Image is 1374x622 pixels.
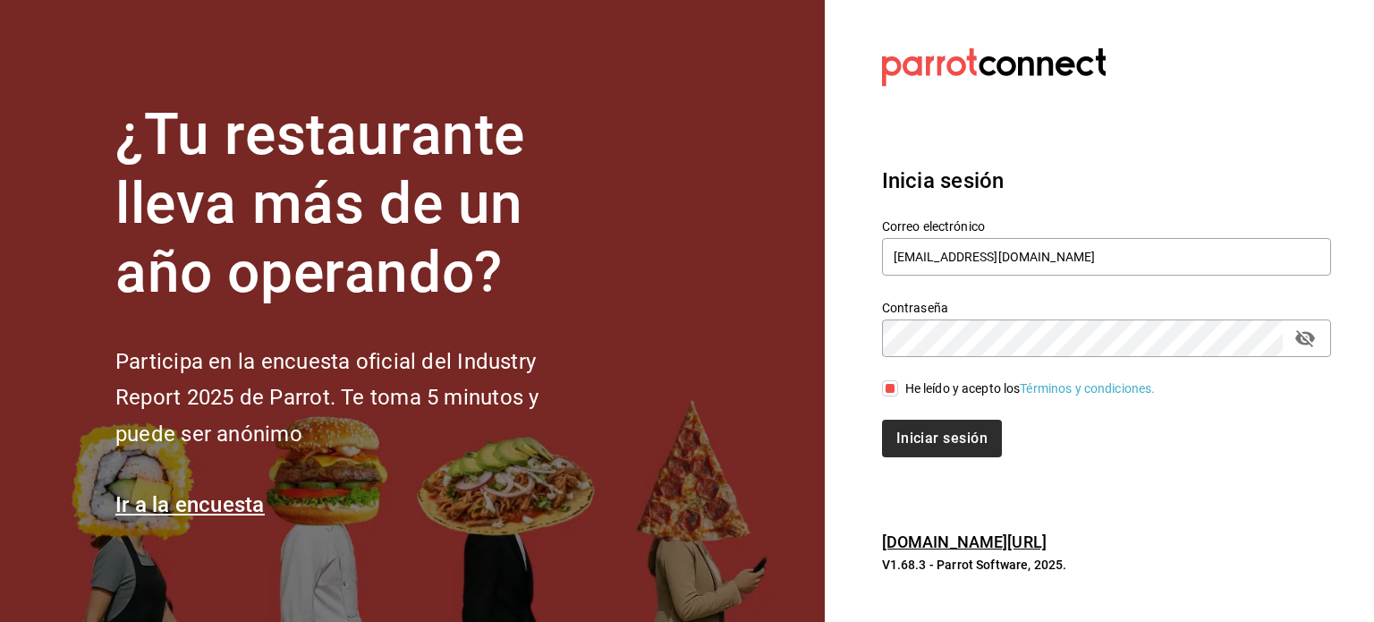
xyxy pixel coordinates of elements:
[882,165,1331,197] h3: Inicia sesión
[882,220,1331,233] label: Correo electrónico
[1290,323,1320,354] button: passwordField
[115,492,265,517] a: Ir a la encuesta
[882,556,1331,574] p: V1.68.3 - Parrot Software, 2025.
[882,238,1331,276] input: Ingresa tu correo electrónico
[882,533,1047,551] a: [DOMAIN_NAME][URL]
[115,344,598,453] h2: Participa en la encuesta oficial del Industry Report 2025 de Parrot. Te toma 5 minutos y puede se...
[115,101,598,307] h1: ¿Tu restaurante lleva más de un año operando?
[905,379,1156,398] div: He leído y acepto los
[882,302,1331,314] label: Contraseña
[882,420,1002,457] button: Iniciar sesión
[1020,381,1155,396] a: Términos y condiciones.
